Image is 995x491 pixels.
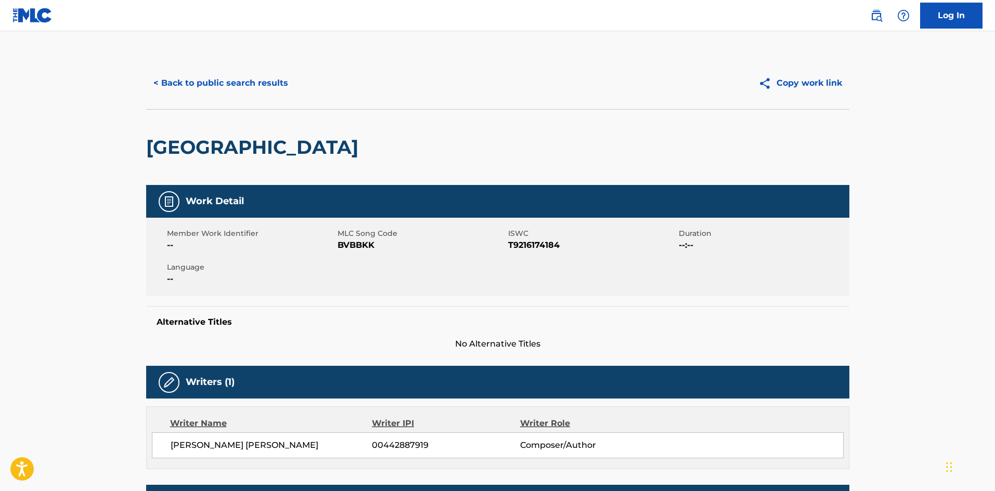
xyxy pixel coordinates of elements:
[146,70,295,96] button: < Back to public search results
[171,439,372,452] span: [PERSON_NAME] [PERSON_NAME]
[751,70,849,96] button: Copy work link
[943,441,995,491] iframe: Chat Widget
[866,5,887,26] a: Public Search
[943,441,995,491] div: Widget de chat
[508,239,676,251] span: T9216174184
[12,8,53,23] img: MLC Logo
[167,228,335,239] span: Member Work Identifier
[170,417,372,430] div: Writer Name
[338,228,506,239] span: MLC Song Code
[893,5,914,26] div: Help
[897,9,910,22] img: help
[679,228,847,239] span: Duration
[520,417,655,430] div: Writer Role
[167,239,335,251] span: --
[146,136,364,159] h2: [GEOGRAPHIC_DATA]
[372,439,520,452] span: 00442887919
[163,195,175,208] img: Work Detail
[508,228,676,239] span: ISWC
[146,338,849,350] span: No Alternative Titles
[338,239,506,251] span: BVBBKK
[679,239,847,251] span: --:--
[167,273,335,285] span: --
[520,439,655,452] span: Composer/Author
[920,3,983,29] a: Log In
[163,376,175,389] img: Writers
[186,195,244,207] h5: Work Detail
[758,77,777,90] img: Copy work link
[167,262,335,273] span: Language
[372,417,520,430] div: Writer IPI
[157,317,839,327] h5: Alternative Titles
[186,376,235,388] h5: Writers (1)
[870,9,883,22] img: search
[946,452,952,483] div: Arrastar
